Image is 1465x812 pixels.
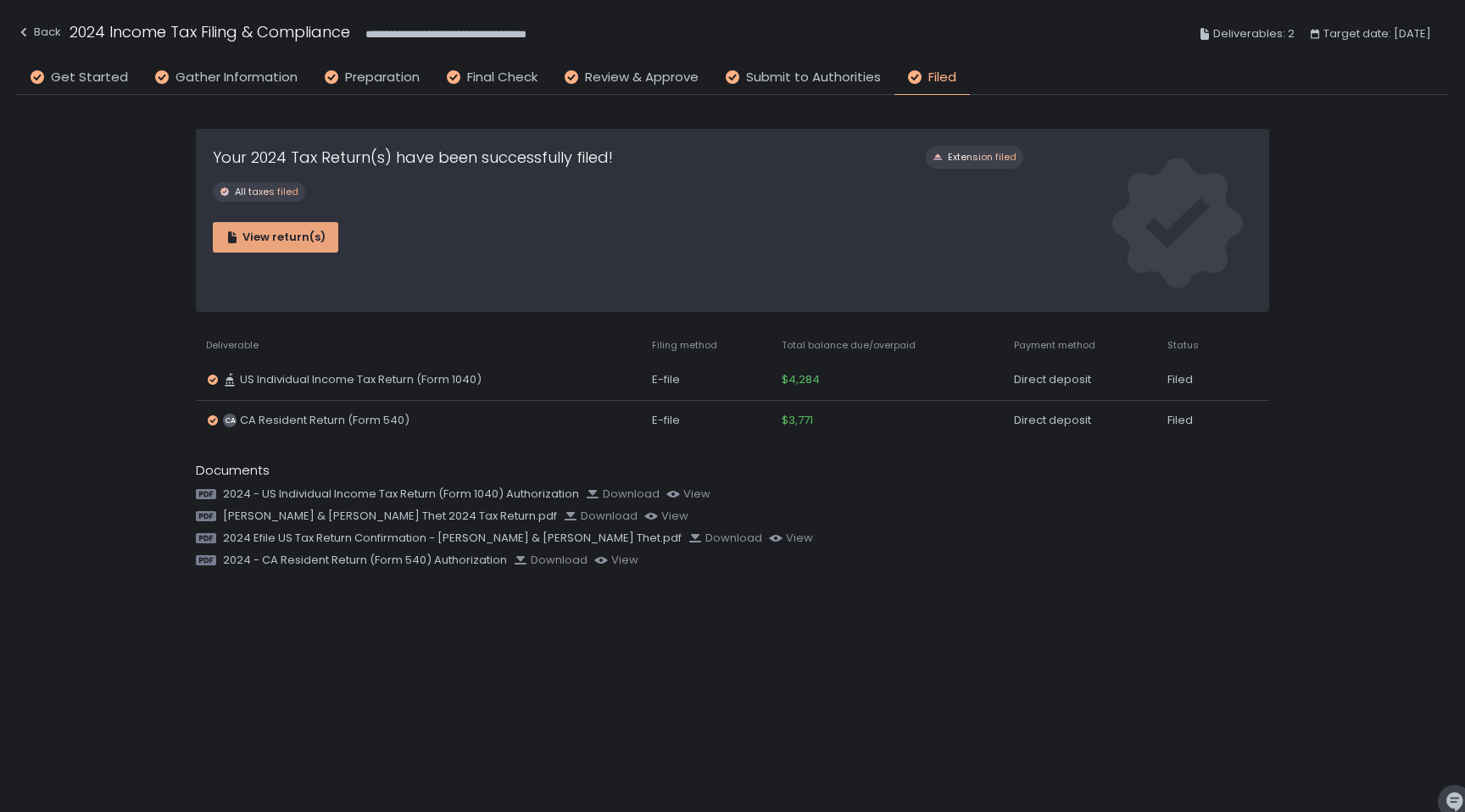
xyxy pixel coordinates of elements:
text: CA [225,415,236,425]
span: CA Resident Return (Form 540) [240,413,409,428]
span: [PERSON_NAME] & [PERSON_NAME] Thet 2024 Tax Return.pdf [223,509,557,524]
span: $4,284 [782,372,820,387]
div: View return(s) [226,230,326,245]
h1: Your 2024 Tax Return(s) have been successfully filed! [213,146,613,169]
button: Download [564,509,638,524]
span: All taxes filed [235,186,298,198]
span: Filed [928,68,956,87]
span: 2024 Efile US Tax Return Confirmation - [PERSON_NAME] & [PERSON_NAME] Thet.pdf [223,531,682,546]
span: $3,771 [782,413,813,428]
button: view [594,553,638,568]
button: View return(s) [213,222,338,253]
div: E-file [652,413,760,428]
div: Filed [1167,372,1225,387]
div: E-file [652,372,760,387]
button: Back [17,20,61,48]
span: Extension filed [948,151,1017,164]
div: Documents [196,461,1269,481]
span: Final Check [467,68,538,87]
span: Status [1167,339,1199,352]
button: view [769,531,813,546]
span: US Individual Income Tax Return (Form 1040) [240,372,482,387]
div: Filed [1167,413,1225,428]
span: Gather Information [175,68,298,87]
span: Review & Approve [585,68,699,87]
span: 2024 - CA Resident Return (Form 540) Authorization [223,553,507,568]
span: Filing method [652,339,717,352]
span: Submit to Authorities [746,68,881,87]
div: Back [17,22,61,42]
button: view [666,487,710,502]
span: Direct deposit [1014,413,1091,428]
span: Deliverables: 2 [1213,24,1295,44]
span: Deliverable [206,339,259,352]
h1: 2024 Income Tax Filing & Compliance [70,20,350,43]
span: 2024 - US Individual Income Tax Return (Form 1040) Authorization [223,487,579,502]
button: Download [586,487,660,502]
span: Target date: [DATE] [1323,24,1431,44]
span: Get Started [51,68,128,87]
button: Download [514,553,588,568]
span: Payment method [1014,339,1095,352]
span: Direct deposit [1014,372,1091,387]
span: Total balance due/overpaid [782,339,916,352]
button: view [644,509,688,524]
button: Download [688,531,762,546]
span: Preparation [345,68,420,87]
